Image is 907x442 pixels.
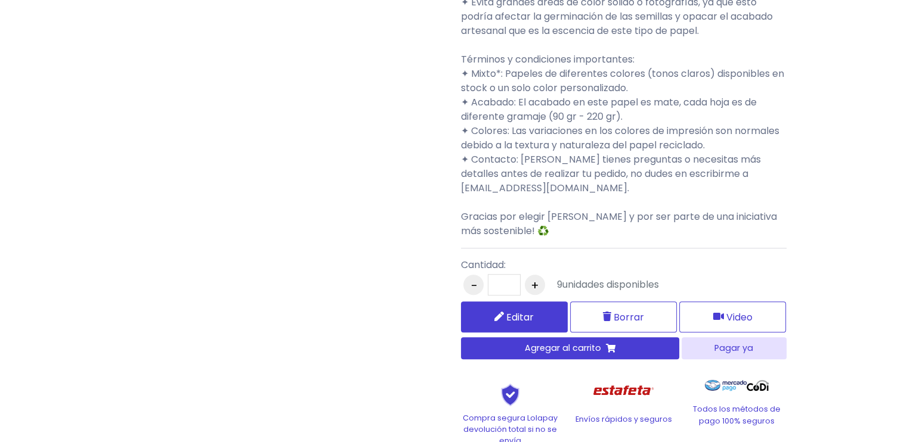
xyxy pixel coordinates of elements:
button: - [463,275,484,295]
button: Agregar al carrito [461,337,680,359]
img: Estafeta Logo [584,373,663,407]
img: Mercado Pago Logo [705,373,747,397]
p: Todos los métodos de pago 100% seguros [688,403,787,426]
div: unidades disponibles [557,278,659,292]
button: Pagar ya [682,337,786,359]
a: Editar [461,301,568,332]
button: + [525,275,545,295]
span: Editar [506,310,534,325]
img: Codi Logo [747,373,769,397]
button: Video [679,301,786,332]
button: Borrar [570,301,677,332]
span: Borrar [614,310,644,325]
p: Cantidad: [461,258,659,272]
img: Shield [481,383,540,406]
p: Envíos rápidos y seguros [574,413,673,425]
span: 9 [557,278,562,291]
span: Agregar al carrito [525,342,601,354]
span: Video [726,310,753,325]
